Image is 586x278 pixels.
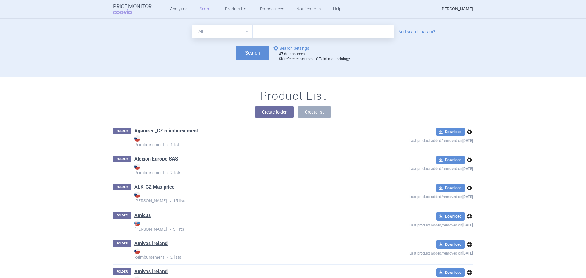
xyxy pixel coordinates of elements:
[365,164,473,172] p: Last product added/removed on
[134,192,140,198] img: CZ
[113,9,140,14] span: COGVIO
[134,212,151,219] a: Amicus
[134,248,365,260] strong: Reimbursement
[134,184,175,190] a: ALK_CZ Max price
[279,52,283,56] strong: 47
[436,212,465,221] button: Download
[134,268,168,275] a: Amivas Ireland
[462,251,473,255] strong: [DATE]
[167,198,173,204] i: •
[436,184,465,192] button: Download
[462,195,473,199] strong: [DATE]
[113,212,131,219] p: FOLDER
[134,128,198,135] h1: Agamree_CZ reimbursement
[134,135,140,142] img: CZ
[462,223,473,227] strong: [DATE]
[279,52,350,61] div: datasources SK reference sources - Official methodology
[436,240,465,249] button: Download
[436,156,465,164] button: Download
[134,164,365,175] strong: Reimbursement
[134,248,365,261] p: 2 lists
[436,268,465,277] button: Download
[398,30,435,34] a: Add search param?
[298,106,331,118] button: Create list
[134,156,178,162] a: Alexion Europe SAS
[134,212,151,220] h1: Amicus
[134,220,140,226] img: SK
[134,156,178,164] h1: Alexion Europe SAS
[134,135,365,147] strong: Reimbursement
[113,240,131,247] p: FOLDER
[134,135,365,148] p: 1 list
[164,142,170,148] i: •
[134,192,365,203] strong: [PERSON_NAME]
[134,164,365,176] p: 2 lists
[365,221,473,228] p: Last product added/removed on
[113,3,152,9] strong: Price Monitor
[272,45,309,52] a: Search Settings
[462,139,473,143] strong: [DATE]
[134,268,168,276] h1: Amivas Ireland
[255,106,294,118] button: Create folder
[134,248,140,254] img: CZ
[236,46,269,60] button: Search
[134,164,140,170] img: CZ
[164,170,170,176] i: •
[113,268,131,275] p: FOLDER
[134,240,168,248] h1: Amivas Ireland
[436,128,465,136] button: Download
[134,220,365,233] p: 3 lists
[134,184,175,192] h1: ALK_CZ Max price
[260,89,326,103] h1: Product List
[113,3,152,15] a: Price MonitorCOGVIO
[167,226,173,233] i: •
[134,128,198,134] a: Agamree_CZ reimbursement
[113,128,131,134] p: FOLDER
[113,156,131,162] p: FOLDER
[462,167,473,171] strong: [DATE]
[134,192,365,204] p: 15 lists
[365,249,473,256] p: Last product added/removed on
[164,255,170,261] i: •
[365,136,473,144] p: Last product added/removed on
[134,240,168,247] a: Amivas Ireland
[365,192,473,200] p: Last product added/removed on
[134,220,365,232] strong: [PERSON_NAME]
[113,184,131,190] p: FOLDER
